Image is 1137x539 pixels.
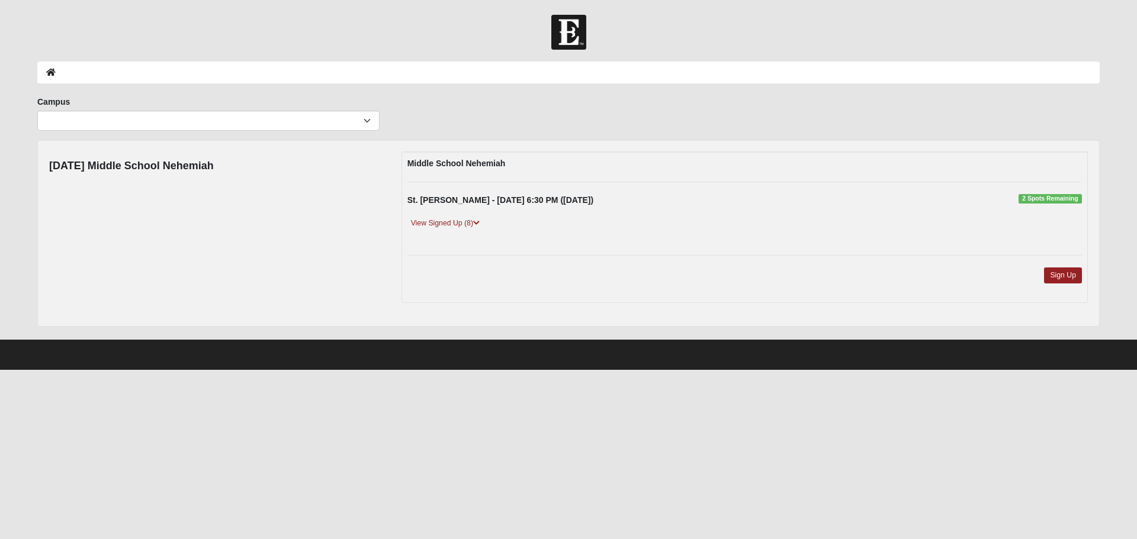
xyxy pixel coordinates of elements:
label: Campus [37,96,70,108]
span: 2 Spots Remaining [1019,194,1082,204]
h4: [DATE] Middle School Nehemiah [49,160,214,173]
strong: Middle School Nehemiah [407,159,506,168]
a: View Signed Up (8) [407,217,483,230]
img: Church of Eleven22 Logo [551,15,586,50]
a: Sign Up [1044,267,1082,283]
strong: St. [PERSON_NAME] - [DATE] 6:30 PM ([DATE]) [407,195,593,205]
